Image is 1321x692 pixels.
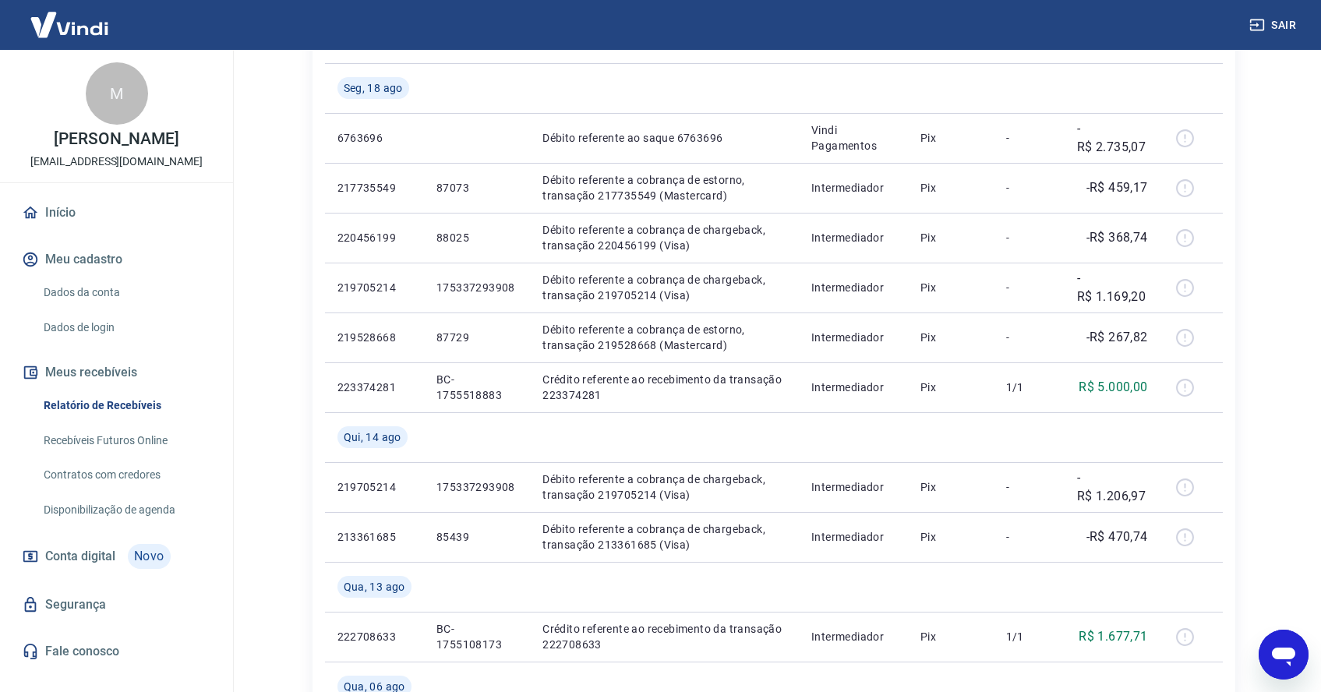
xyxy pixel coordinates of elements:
p: - [1006,479,1052,495]
p: [EMAIL_ADDRESS][DOMAIN_NAME] [30,154,203,170]
a: Conta digitalNovo [19,538,214,575]
p: 175337293908 [436,479,517,495]
p: 87073 [436,180,517,196]
p: 1/1 [1006,380,1052,395]
p: R$ 5.000,00 [1079,378,1147,397]
p: 6763696 [337,130,411,146]
p: Débito referente ao saque 6763696 [542,130,786,146]
span: Qua, 13 ago [344,579,405,595]
a: Dados de login [37,312,214,344]
p: - [1006,330,1052,345]
p: Pix [920,230,981,245]
a: Disponibilização de agenda [37,494,214,526]
p: - [1006,130,1052,146]
p: 87729 [436,330,517,345]
span: Qui, 14 ago [344,429,401,445]
a: Relatório de Recebíveis [37,390,214,422]
p: R$ 1.677,71 [1079,627,1147,646]
a: Início [19,196,214,230]
p: Débito referente a cobrança de chargeback, transação 219705214 (Visa) [542,471,786,503]
p: -R$ 368,74 [1086,228,1148,247]
p: -R$ 459,17 [1086,178,1148,197]
p: Pix [920,629,981,644]
p: 88025 [436,230,517,245]
p: Débito referente a cobrança de chargeback, transação 219705214 (Visa) [542,272,786,303]
p: 175337293908 [436,280,517,295]
p: Intermediador [811,180,895,196]
span: Conta digital [45,545,115,567]
p: 223374281 [337,380,411,395]
p: Intermediador [811,479,895,495]
p: Débito referente a cobrança de chargeback, transação 220456199 (Visa) [542,222,786,253]
button: Meu cadastro [19,242,214,277]
p: 219528668 [337,330,411,345]
button: Meus recebíveis [19,355,214,390]
p: BC-1755108173 [436,621,517,652]
p: - [1006,180,1052,196]
p: - [1006,529,1052,545]
p: 213361685 [337,529,411,545]
p: Débito referente a cobrança de estorno, transação 219528668 (Mastercard) [542,322,786,353]
span: Novo [128,544,171,569]
p: Pix [920,180,981,196]
a: Dados da conta [37,277,214,309]
p: Intermediador [811,280,895,295]
p: Crédito referente ao recebimento da transação 223374281 [542,372,786,403]
p: Intermediador [811,330,895,345]
p: -R$ 1.206,97 [1077,468,1148,506]
p: Pix [920,330,981,345]
p: 219705214 [337,280,411,295]
p: Pix [920,280,981,295]
p: Pix [920,130,981,146]
img: Vindi [19,1,120,48]
p: -R$ 1.169,20 [1077,269,1148,306]
p: -R$ 267,82 [1086,328,1148,347]
p: Intermediador [811,629,895,644]
p: 217735549 [337,180,411,196]
p: -R$ 470,74 [1086,528,1148,546]
p: [PERSON_NAME] [54,131,178,147]
p: Pix [920,529,981,545]
span: Seg, 18 ago [344,80,403,96]
p: 222708633 [337,629,411,644]
p: Débito referente a cobrança de estorno, transação 217735549 (Mastercard) [542,172,786,203]
p: 85439 [436,529,517,545]
a: Fale conosco [19,634,214,669]
p: Pix [920,479,981,495]
a: Contratos com credores [37,459,214,491]
p: Intermediador [811,230,895,245]
p: Intermediador [811,380,895,395]
p: - [1006,230,1052,245]
p: Crédito referente ao recebimento da transação 222708633 [542,621,786,652]
button: Sair [1246,11,1302,40]
p: - [1006,280,1052,295]
p: Pix [920,380,981,395]
p: Intermediador [811,529,895,545]
p: Débito referente a cobrança de chargeback, transação 213361685 (Visa) [542,521,786,553]
p: 220456199 [337,230,411,245]
iframe: Botão para abrir a janela de mensagens [1259,630,1309,680]
p: 219705214 [337,479,411,495]
p: Vindi Pagamentos [811,122,895,154]
p: BC-1755518883 [436,372,517,403]
p: -R$ 2.735,07 [1077,119,1148,157]
a: Segurança [19,588,214,622]
p: 1/1 [1006,629,1052,644]
a: Recebíveis Futuros Online [37,425,214,457]
div: M [86,62,148,125]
